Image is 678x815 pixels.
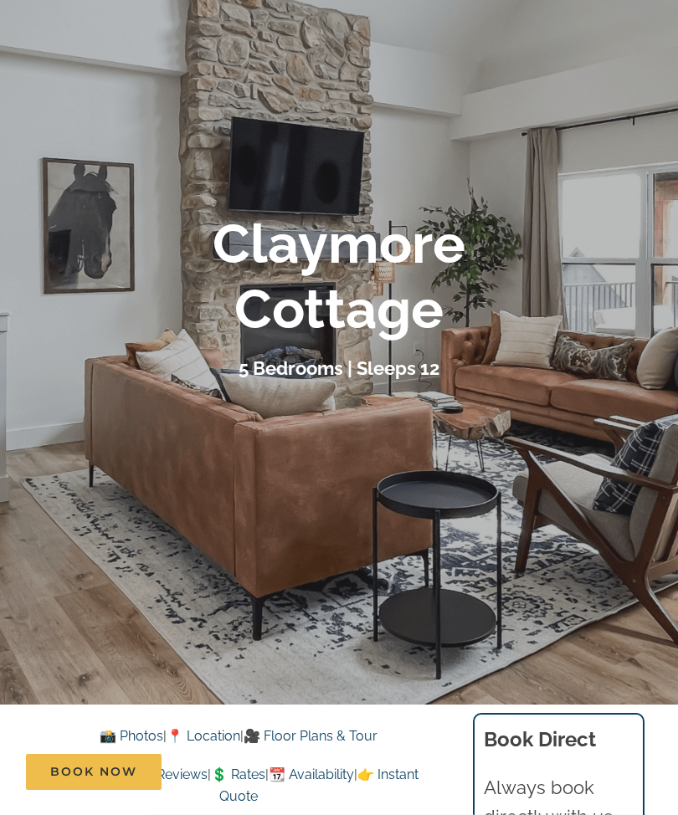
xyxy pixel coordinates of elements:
a: 👉 Instant Quote [219,766,419,804]
a: Book Now [26,754,162,790]
a: 🎥 Floor Plans & Tour [244,728,378,744]
b: Book Direct [484,727,596,751]
p: | | [47,725,431,747]
a: 📍 Location [167,728,240,744]
b: Claymore Cottage [213,213,465,341]
a: 📸 Photos [100,728,163,744]
span: Book Now [50,765,137,779]
h3: 5 Bedrooms | Sleeps 12 [239,357,439,379]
